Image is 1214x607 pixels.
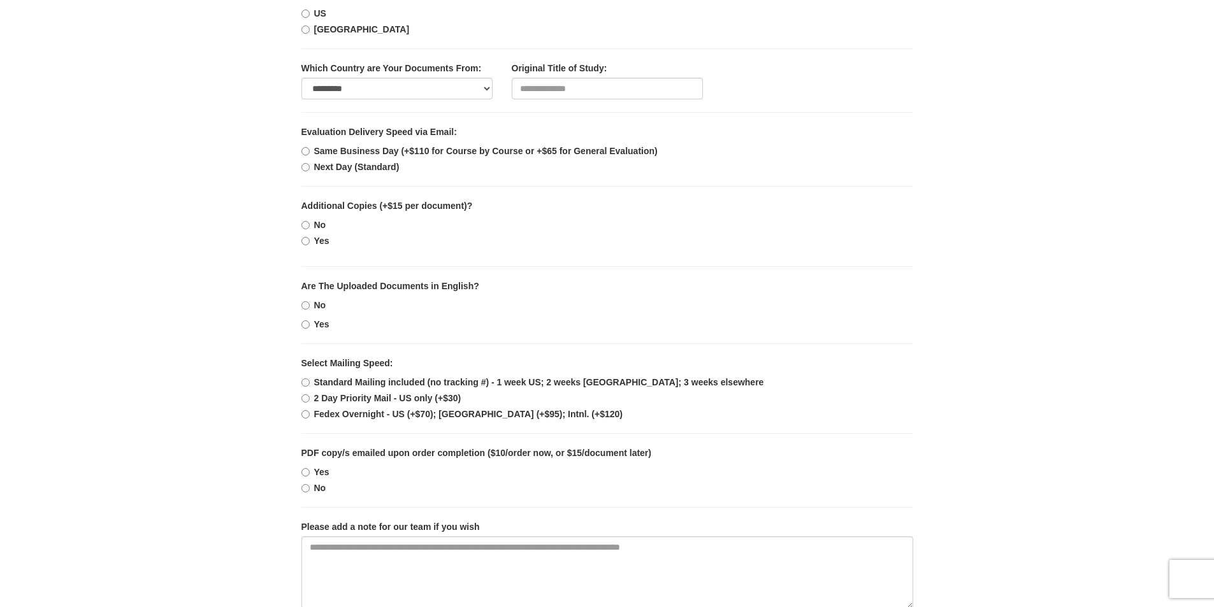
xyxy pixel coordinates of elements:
input: Standard Mailing included (no tracking #) - 1 week US; 2 weeks [GEOGRAPHIC_DATA]; 3 weeks elsewhere [301,378,310,387]
b: Evaluation Delivery Speed via Email: [301,127,457,137]
input: Yes [301,237,310,245]
input: No [301,484,310,492]
b: US [314,8,326,18]
b: Yes [314,319,329,329]
label: Which Country are Your Documents From: [301,62,482,75]
b: No [314,220,326,230]
b: 2 Day Priority Mail - US only (+$30) [314,393,461,403]
input: Fedex Overnight - US (+$70); [GEOGRAPHIC_DATA] (+$95); Intnl. (+$120) [301,410,310,418]
label: Please add a note for our team if you wish [301,520,480,533]
b: Fedex Overnight - US (+$70); [GEOGRAPHIC_DATA] (+$95); Intnl. (+$120) [314,409,623,419]
input: 2 Day Priority Mail - US only (+$30) [301,394,310,403]
input: No [301,301,310,310]
b: Yes [314,236,329,246]
iframe: LiveChat chat widget [964,152,1214,607]
b: Same Business Day (+$110 for Course by Course or +$65 for General Evaluation) [314,146,658,156]
input: [GEOGRAPHIC_DATA] [301,25,310,34]
input: Yes [301,320,310,329]
b: [GEOGRAPHIC_DATA] [314,24,410,34]
b: Next Day (Standard) [314,162,400,172]
b: Select Mailing Speed: [301,358,393,368]
input: No [301,221,310,229]
b: Standard Mailing included (no tracking #) - 1 week US; 2 weeks [GEOGRAPHIC_DATA]; 3 weeks elsewhere [314,377,764,387]
label: Original Title of Study: [512,62,607,75]
b: Yes [314,467,329,477]
b: Are The Uploaded Documents in English? [301,281,479,291]
input: Next Day (Standard) [301,163,310,171]
b: Additional Copies (+$15 per document)? [301,201,473,211]
input: Same Business Day (+$110 for Course by Course or +$65 for General Evaluation) [301,147,310,155]
input: US [301,10,310,18]
input: Yes [301,468,310,476]
b: No [314,483,326,493]
b: No [314,300,326,310]
b: PDF copy/s emailed upon order completion ($10/order now, or $15/document later) [301,448,651,458]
